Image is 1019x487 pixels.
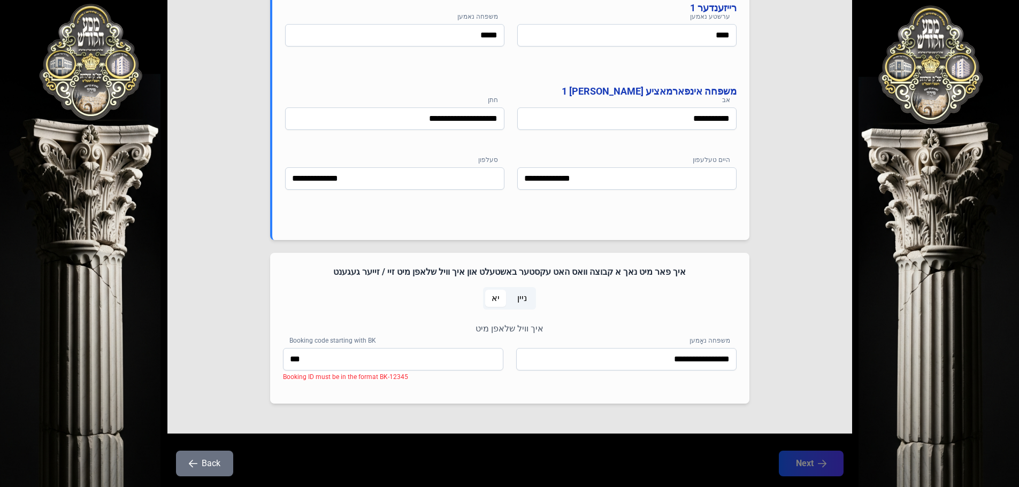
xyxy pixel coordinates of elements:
[283,322,737,335] p: איך וויל שלאפן מיט
[509,287,536,310] p-togglebutton: ניין
[176,451,233,476] button: Back
[483,287,509,310] p-togglebutton: יא
[779,451,844,476] button: Next
[285,84,737,99] h4: משפחה אינפארמאציע [PERSON_NAME] 1
[492,292,500,305] span: יא
[285,1,737,16] h4: רייזענדער 1
[283,373,408,381] span: Booking ID must be in the format BK-12345
[283,266,737,279] h4: איך פאר מיט נאך א קבוצה וואס האט עקסטער באשטעלט און איך וויל שלאפן מיט זיי / זייער געגענט
[517,292,527,305] span: ניין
